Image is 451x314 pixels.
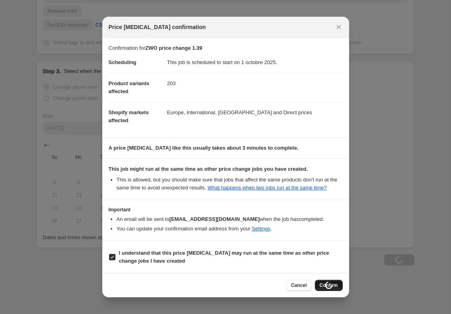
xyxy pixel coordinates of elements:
[167,102,343,123] dd: Europe, International, [GEOGRAPHIC_DATA] and Direct prices
[208,185,327,191] a: What happens when two jobs run at the same time?
[109,59,137,65] span: Scheduling
[145,45,202,51] b: ZWO price change 1.39
[286,280,311,291] button: Cancel
[117,176,343,192] li: This is allowed, but you should make sure that jobs that affect the same products don ' t run at ...
[291,282,307,289] span: Cancel
[117,225,343,233] li: You can update your confirmation email address from your .
[109,109,149,123] span: Shopify markets affected
[109,44,343,52] p: Confirmation for
[169,216,260,222] b: [EMAIL_ADDRESS][DOMAIN_NAME]
[109,145,299,151] b: A price [MEDICAL_DATA] like this usually takes about 3 minutes to complete.
[333,21,344,33] button: Close
[109,23,206,31] span: Price [MEDICAL_DATA] confirmation
[167,52,343,73] dd: This job is scheduled to start on 1 octobre 2025.
[167,73,343,94] dd: 203
[117,215,343,223] li: An email will be sent to when the job has completed .
[109,80,150,94] span: Product variants affected
[109,207,343,213] h3: Important
[252,226,270,232] a: Settings
[109,166,308,172] b: This job might run at the same time as other price change jobs you have created.
[119,250,329,264] b: I understand that this price [MEDICAL_DATA] may run at the same time as other price change jobs I...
